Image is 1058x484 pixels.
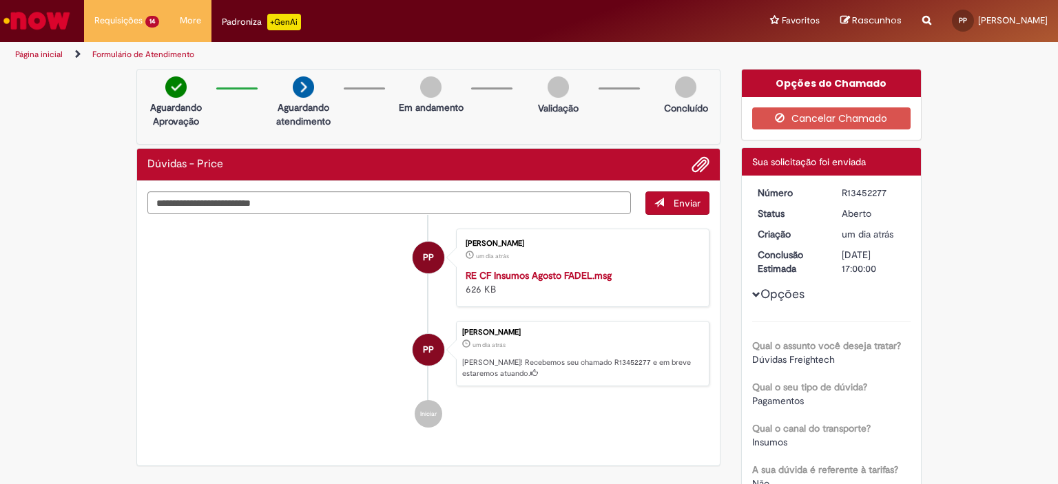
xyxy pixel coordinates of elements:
div: [PERSON_NAME] [466,240,695,248]
p: Aguardando atendimento [270,101,337,128]
div: Paulo Paulino [413,334,444,366]
div: Paulo Paulino [413,242,444,273]
span: Pagamentos [752,394,804,407]
time: 27/08/2025 12:47:34 [842,228,893,240]
div: 27/08/2025 12:47:34 [842,227,906,241]
div: Padroniza [222,14,301,30]
span: Requisições [94,14,143,28]
ul: Trilhas de página [10,42,695,67]
img: ServiceNow [1,7,72,34]
span: More [180,14,201,28]
div: [DATE] 17:00:00 [842,248,906,275]
span: um dia atrás [476,252,509,260]
p: Concluído [664,101,708,115]
span: um dia atrás [473,341,506,349]
button: Cancelar Chamado [752,107,911,129]
dt: Conclusão Estimada [747,248,832,275]
p: Em andamento [399,101,464,114]
li: Paulo Paulino [147,321,709,387]
a: Formulário de Atendimento [92,49,194,60]
a: Página inicial [15,49,63,60]
span: PP [959,16,967,25]
span: Favoritos [782,14,820,28]
span: Rascunhos [852,14,902,27]
span: PP [423,333,434,366]
div: Aberto [842,207,906,220]
div: R13452277 [842,186,906,200]
dt: Status [747,207,832,220]
p: Aguardando Aprovação [143,101,209,128]
time: 27/08/2025 12:47:23 [476,252,509,260]
button: Adicionar anexos [692,156,709,173]
a: RE CF Insumos Agosto FADEL.msg [466,269,612,282]
span: Dúvidas Freightech [752,353,835,366]
div: 626 KB [466,269,695,296]
time: 27/08/2025 12:47:34 [473,341,506,349]
img: arrow-next.png [293,76,314,98]
img: check-circle-green.png [165,76,187,98]
span: um dia atrás [842,228,893,240]
button: Enviar [645,191,709,215]
img: img-circle-grey.png [675,76,696,98]
div: [PERSON_NAME] [462,328,702,337]
b: A sua dúvida é referente à tarifas? [752,463,898,476]
b: Qual o assunto você deseja tratar? [752,339,901,352]
ul: Histórico de tíquete [147,215,709,442]
dt: Criação [747,227,832,241]
a: Rascunhos [840,14,902,28]
span: PP [423,241,434,274]
span: Enviar [674,197,701,209]
textarea: Digite sua mensagem aqui... [147,191,631,215]
span: [PERSON_NAME] [978,14,1048,26]
span: Insumos [752,436,787,448]
div: Opções do Chamado [742,70,922,97]
dt: Número [747,186,832,200]
p: [PERSON_NAME]! Recebemos seu chamado R13452277 e em breve estaremos atuando. [462,357,702,379]
b: Qual o canal do transporte? [752,422,871,434]
h2: Dúvidas - Price Histórico de tíquete [147,158,223,171]
span: 14 [145,16,159,28]
p: +GenAi [267,14,301,30]
img: img-circle-grey.png [548,76,569,98]
b: Qual o seu tipo de dúvida? [752,381,867,393]
img: img-circle-grey.png [420,76,442,98]
p: Validação [538,101,579,115]
span: Sua solicitação foi enviada [752,156,866,168]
